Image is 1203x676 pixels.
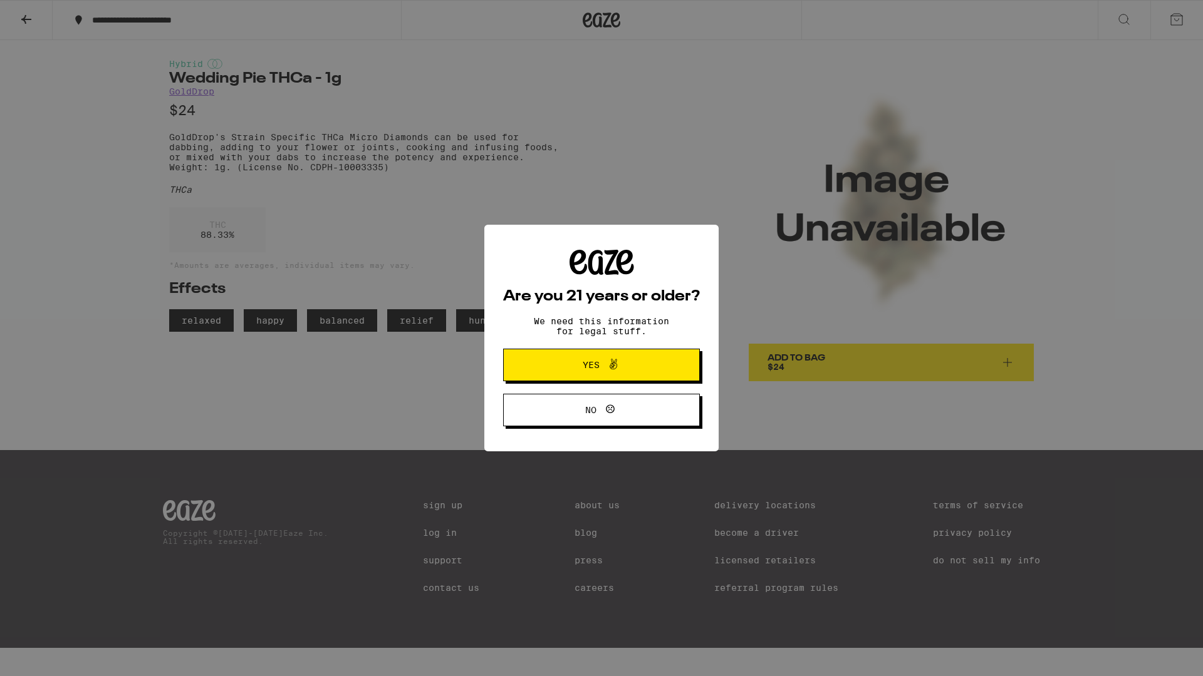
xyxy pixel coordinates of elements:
[503,349,700,381] button: Yes
[585,406,596,414] span: No
[583,361,600,369] span: Yes
[503,394,700,426] button: No
[503,289,700,304] h2: Are you 21 years or older?
[523,316,680,336] p: We need this information for legal stuff.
